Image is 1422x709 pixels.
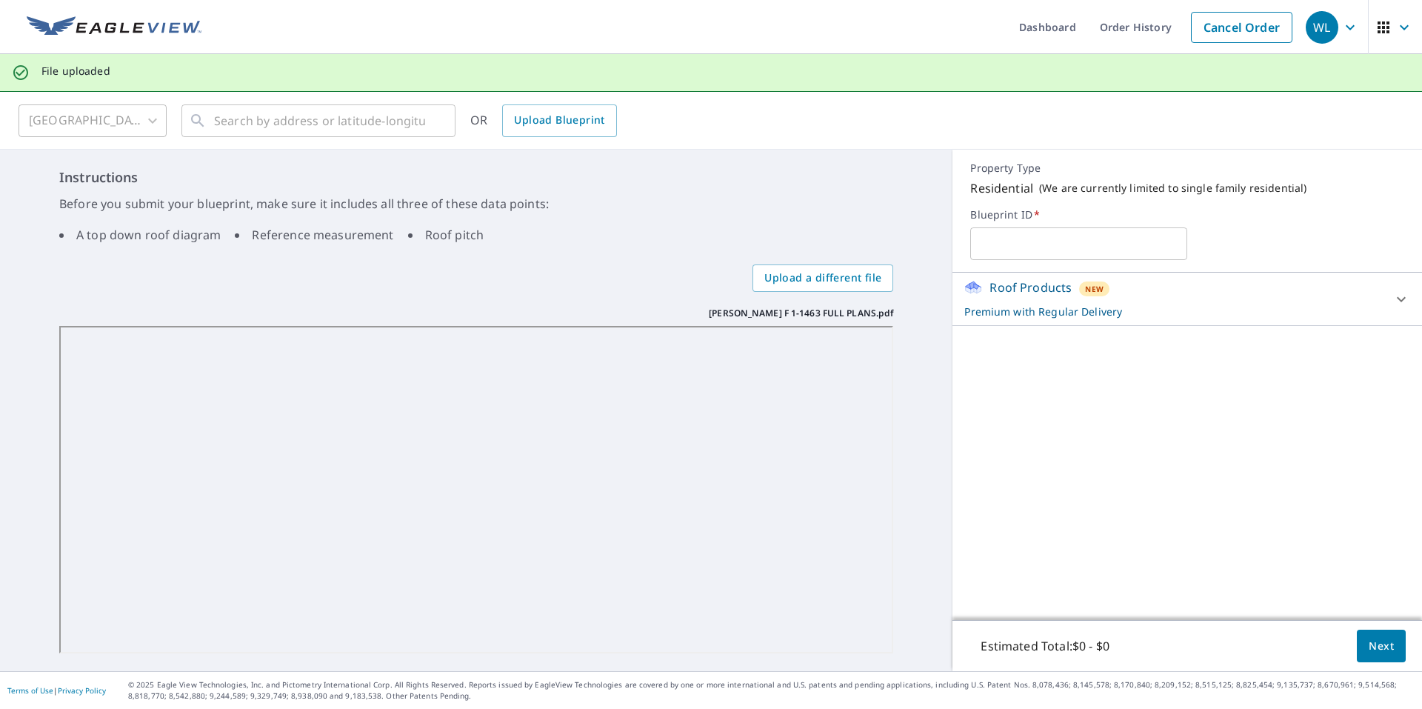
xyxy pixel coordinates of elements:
[58,685,106,696] a: Privacy Policy
[235,226,393,244] li: Reference measurement
[964,279,1410,319] div: Roof ProductsNewPremium with Regular Delivery
[19,100,167,142] div: [GEOGRAPHIC_DATA]
[7,685,53,696] a: Terms of Use
[709,307,893,320] p: [PERSON_NAME] F 1-1463 FULL PLANS.pdf
[59,226,221,244] li: A top down roof diagram
[502,104,616,137] a: Upload Blueprint
[752,264,893,292] label: Upload a different file
[408,226,484,244] li: Roof pitch
[970,208,1404,222] label: Blueprint ID
[989,279,1072,296] p: Roof Products
[214,100,425,142] input: Search by address or latitude-longitude
[59,326,893,654] iframe: MITCHELL F 1-1463 FULL PLANS.pdf
[970,162,1404,175] p: Property Type
[7,686,106,695] p: |
[59,167,893,187] h6: Instructions
[470,104,617,137] div: OR
[1369,637,1394,656] span: Next
[27,16,201,39] img: EV Logo
[1357,630,1406,663] button: Next
[764,269,881,287] span: Upload a different file
[1085,283,1104,295] span: New
[41,64,110,78] p: File uploaded
[59,195,893,213] p: Before you submit your blueprint, make sure it includes all three of these data points:
[1039,182,1306,195] p: ( We are currently limited to single family residential )
[514,111,604,130] span: Upload Blueprint
[1306,11,1338,44] div: WL
[128,679,1415,702] p: © 2025 Eagle View Technologies, Inc. and Pictometry International Corp. All Rights Reserved. Repo...
[1191,12,1292,43] a: Cancel Order
[969,630,1121,662] p: Estimated Total: $0 - $0
[970,179,1033,197] p: Residential
[964,304,1383,319] p: Premium with Regular Delivery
